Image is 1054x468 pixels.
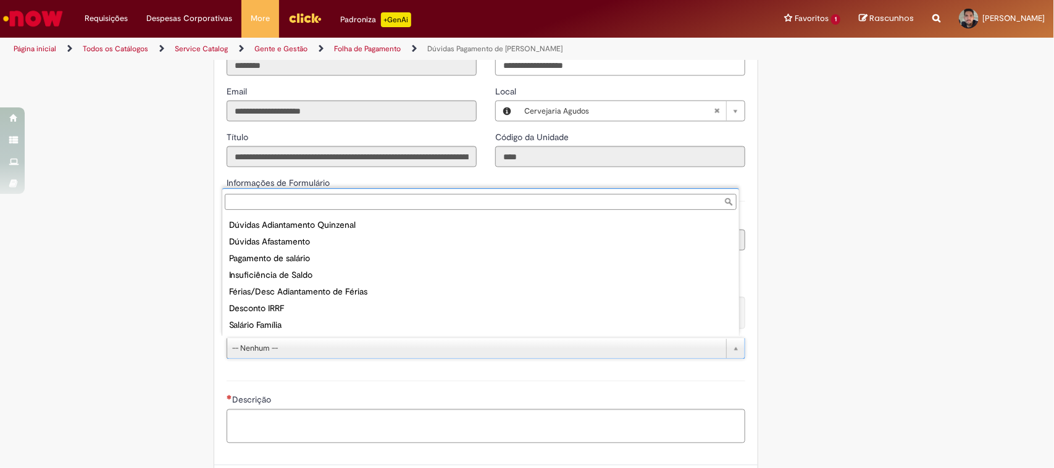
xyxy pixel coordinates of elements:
[222,212,739,336] ul: Tipo de Dúvida
[225,217,737,233] div: Dúvidas Adiantamento Quinzenal
[225,283,737,300] div: Férias/Desc Adiantamento de Férias
[225,250,737,267] div: Pagamento de salário
[225,300,737,317] div: Desconto IRRF
[225,267,737,283] div: Insuficiência de Saldo
[225,233,737,250] div: Dúvidas Afastamento
[225,317,737,333] div: Salário Família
